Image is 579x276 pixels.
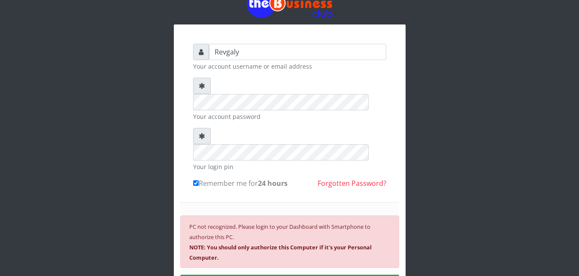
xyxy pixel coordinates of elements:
[258,179,288,188] b: 24 hours
[193,62,386,71] small: Your account username or email address
[189,223,372,261] small: PC not recognized. Please login to your Dashboard with Smartphone to authorize this PC.
[193,180,199,186] input: Remember me for24 hours
[318,179,386,188] a: Forgotten Password?
[193,112,386,121] small: Your account password
[209,44,386,60] input: Username or email address
[193,178,288,188] label: Remember me for
[189,243,372,261] b: NOTE: You should only authorize this Computer if it's your Personal Computer.
[193,162,386,171] small: Your login pin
